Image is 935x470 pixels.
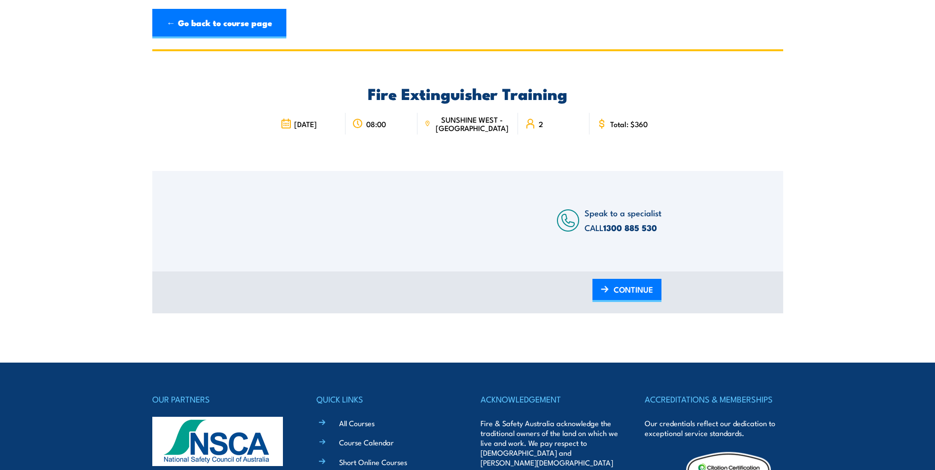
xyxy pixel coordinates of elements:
span: Speak to a specialist CALL [585,206,661,234]
span: Total: $360 [610,120,648,128]
span: SUNSHINE WEST - [GEOGRAPHIC_DATA] [433,115,511,132]
h2: Fire Extinguisher Training [274,86,661,100]
span: 2 [539,120,543,128]
h4: ACKNOWLEDGEMENT [481,392,619,406]
a: Course Calendar [339,437,394,447]
a: All Courses [339,418,375,428]
h4: QUICK LINKS [316,392,454,406]
img: nsca-logo-footer [152,417,283,466]
span: [DATE] [294,120,317,128]
span: CONTINUE [614,276,653,302]
p: Our credentials reflect our dedication to exceptional service standards. [645,418,783,438]
a: Short Online Courses [339,457,407,467]
a: ← Go back to course page [152,9,286,38]
a: CONTINUE [592,279,661,302]
span: 08:00 [366,120,386,128]
h4: ACCREDITATIONS & MEMBERSHIPS [645,392,783,406]
h4: OUR PARTNERS [152,392,290,406]
a: 1300 885 530 [603,221,657,234]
